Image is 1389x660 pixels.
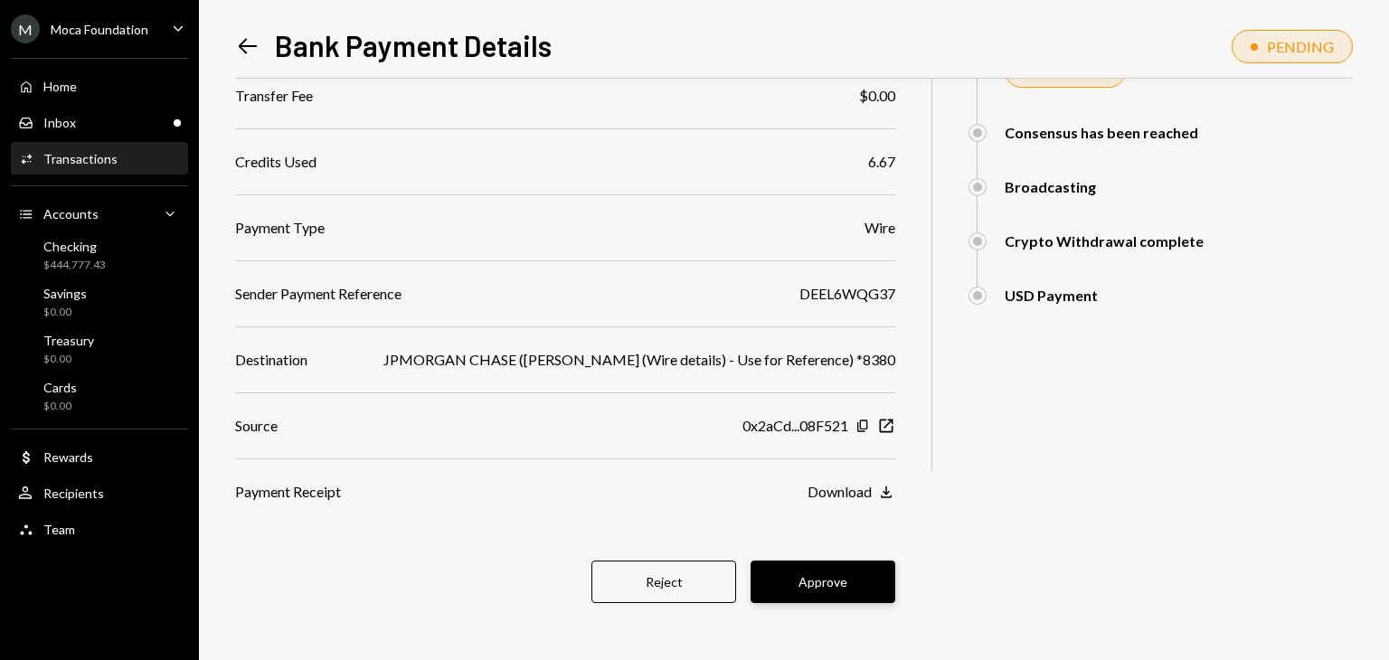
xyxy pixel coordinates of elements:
a: Team [11,513,188,545]
div: Inbox [43,115,76,130]
div: Source [235,415,278,437]
button: Approve [751,561,895,603]
div: Recipients [43,486,104,501]
div: $0.00 [43,305,87,320]
div: PENDING [1267,38,1334,55]
a: Inbox [11,106,188,138]
div: Credits Used [235,151,317,173]
a: Transactions [11,142,188,174]
button: Download [808,483,895,503]
a: Savings$0.00 [11,280,188,324]
div: Destination [235,349,307,371]
a: Treasury$0.00 [11,327,188,371]
div: DEEL6WQG37 [799,283,895,305]
div: Crypto Withdrawal complete [1005,232,1204,250]
div: Wire [865,217,895,239]
div: Transactions [43,151,118,166]
div: Treasury [43,333,94,348]
a: Checking$444,777.43 [11,233,188,277]
a: Cards$0.00 [11,374,188,418]
div: Rewards [43,449,93,465]
div: M [11,14,40,43]
a: Rewards [11,440,188,473]
a: Recipients [11,476,188,509]
div: Accounts [43,206,99,222]
div: Checking [43,239,106,254]
div: $0.00 [43,352,94,367]
div: $0.00 [859,85,895,107]
div: Home [43,79,77,94]
div: $0.00 [43,399,77,414]
div: Download [808,483,872,500]
div: $444,777.43 [43,258,106,273]
div: Broadcasting [1005,178,1096,195]
button: Reject [591,561,736,603]
div: Moca Foundation [51,22,148,37]
div: 0x2aCd...08F521 [742,415,848,437]
div: Consensus has been reached [1005,124,1198,141]
a: Accounts [11,197,188,230]
div: JPMORGAN CHASE ([PERSON_NAME] (Wire details) - Use for Reference) *8380 [383,349,895,371]
div: Payment Receipt [235,481,341,503]
div: Cards [43,380,77,395]
div: Transfer Fee [235,85,313,107]
div: 6.67 [868,151,895,173]
div: Team [43,522,75,537]
div: Savings [43,286,87,301]
div: Sender Payment Reference [235,283,402,305]
div: Payment Type [235,217,325,239]
div: USD Payment [1005,287,1098,304]
a: Home [11,70,188,102]
h1: Bank Payment Details [275,27,552,63]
